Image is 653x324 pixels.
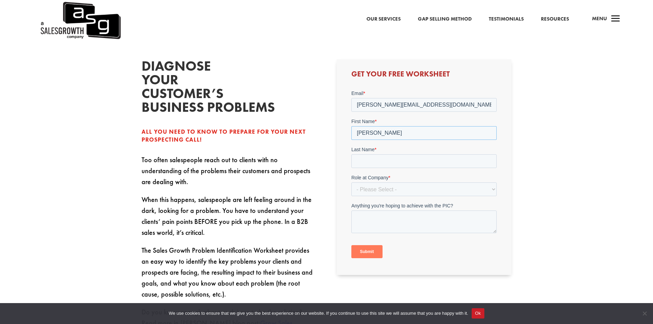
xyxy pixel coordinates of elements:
h3: Get Your Free Worksheet [351,70,497,81]
span: No [641,310,648,317]
button: Ok [472,308,484,319]
a: Our Services [366,15,401,24]
span: We use cookies to ensure that we give you the best experience on our website. If you continue to ... [169,310,468,317]
span: a [609,12,622,26]
p: The Sales Growth Problem Identification Worksheet provides an easy way to identify the key proble... [142,245,316,307]
span: Menu [592,15,607,22]
p: When this happens, salespeople are left feeling around in the dark, looking for a problem. You ha... [142,194,316,245]
a: Resources [541,15,569,24]
div: All you need to know to prepare for your next prospecting call! [142,128,316,144]
p: Too often salespeople reach out to clients with no understanding of the problems their customers ... [142,154,316,194]
iframe: To enrich screen reader interactions, please activate Accessibility in Grammarly extension settings [351,90,497,264]
a: Gap Selling Method [418,15,472,24]
a: Testimonials [489,15,524,24]
h2: Diagnose your customer’s business problems [142,59,244,118]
